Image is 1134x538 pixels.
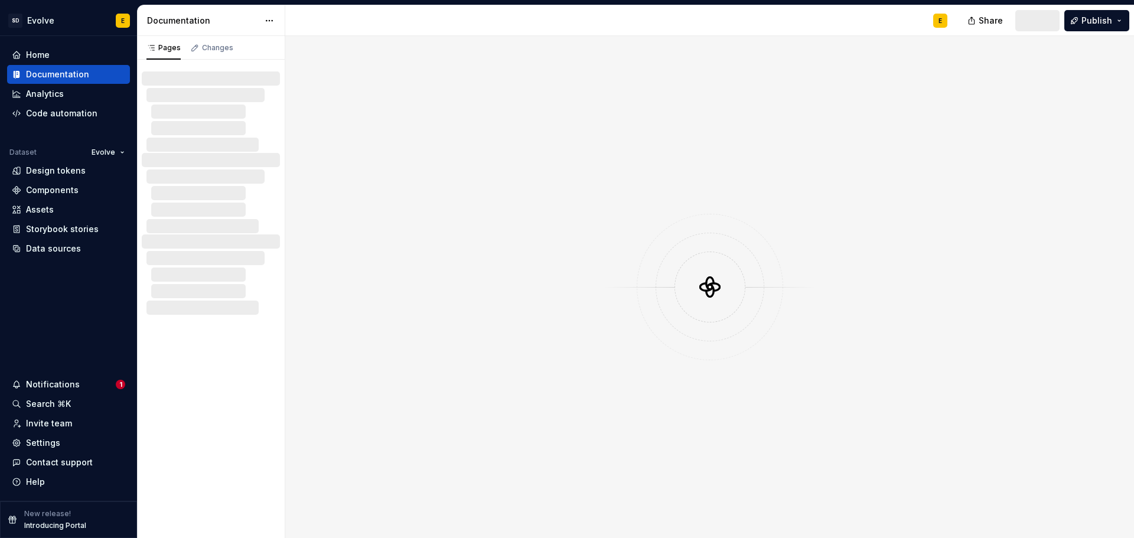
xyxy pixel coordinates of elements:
[7,65,130,84] a: Documentation
[7,84,130,103] a: Analytics
[7,220,130,239] a: Storybook stories
[7,414,130,433] a: Invite team
[92,148,115,157] span: Evolve
[7,433,130,452] a: Settings
[1064,10,1129,31] button: Publish
[86,144,130,161] button: Evolve
[979,15,1003,27] span: Share
[7,394,130,413] button: Search ⌘K
[7,453,130,472] button: Contact support
[24,509,71,519] p: New release!
[8,14,22,28] div: SD
[26,204,54,216] div: Assets
[26,476,45,488] div: Help
[27,15,54,27] div: Evolve
[26,418,72,429] div: Invite team
[7,375,130,394] button: Notifications1
[7,472,130,491] button: Help
[26,379,80,390] div: Notifications
[9,148,37,157] div: Dataset
[26,437,60,449] div: Settings
[26,243,81,255] div: Data sources
[24,521,86,530] p: Introducing Portal
[7,45,130,64] a: Home
[116,380,125,389] span: 1
[7,200,130,219] a: Assets
[7,104,130,123] a: Code automation
[26,184,79,196] div: Components
[26,165,86,177] div: Design tokens
[146,43,181,53] div: Pages
[147,15,259,27] div: Documentation
[2,8,135,33] button: SDEvolveE
[962,10,1011,31] button: Share
[26,49,50,61] div: Home
[939,16,942,25] div: E
[26,107,97,119] div: Code automation
[26,88,64,100] div: Analytics
[7,239,130,258] a: Data sources
[26,457,93,468] div: Contact support
[202,43,233,53] div: Changes
[121,16,125,25] div: E
[7,161,130,180] a: Design tokens
[26,398,71,410] div: Search ⌘K
[26,223,99,235] div: Storybook stories
[26,69,89,80] div: Documentation
[1081,15,1112,27] span: Publish
[7,181,130,200] a: Components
